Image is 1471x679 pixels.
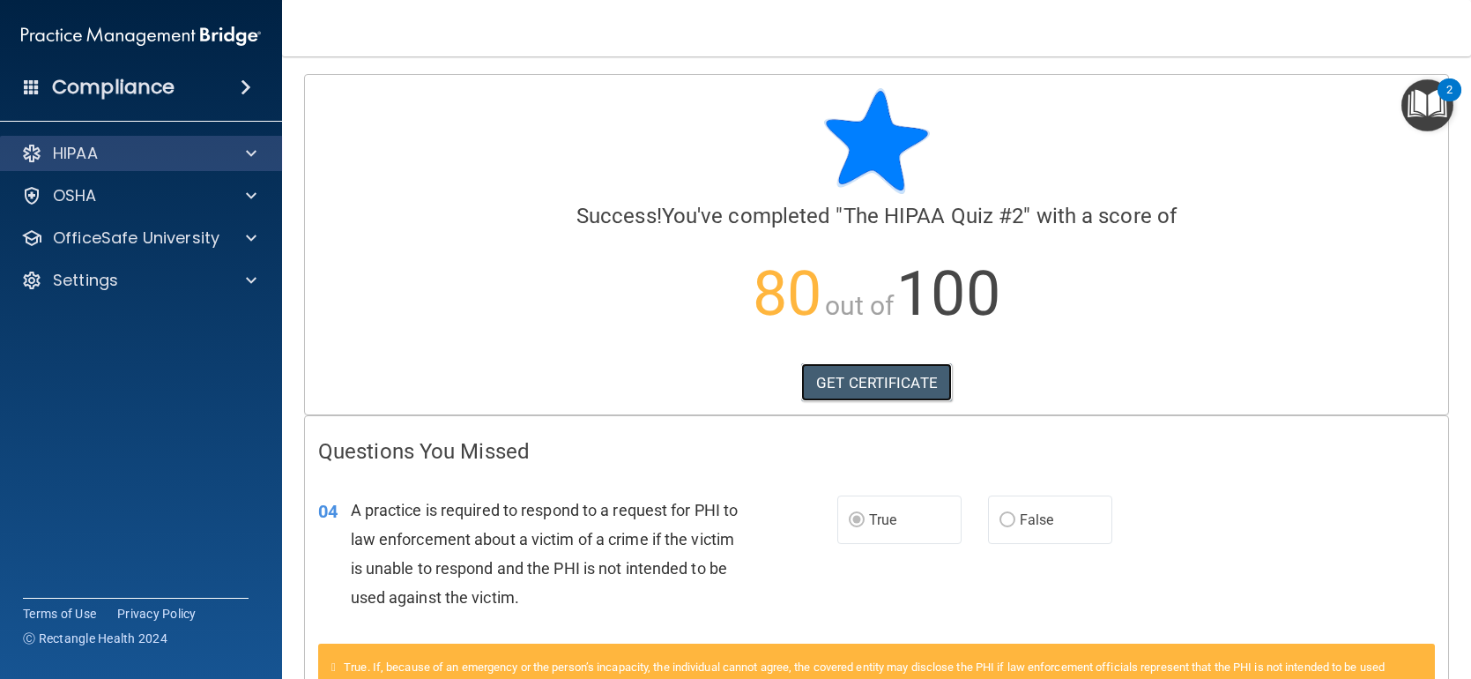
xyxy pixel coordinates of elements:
span: 80 [753,257,821,330]
a: Settings [21,270,256,291]
h4: Compliance [52,75,175,100]
a: OfficeSafe University [21,228,256,249]
img: blue-star-rounded.9d042014.png [824,88,930,194]
span: 04 [318,501,338,522]
a: OSHA [21,185,256,206]
a: HIPAA [21,143,256,164]
p: Settings [53,270,118,291]
img: PMB logo [21,19,261,54]
input: False [999,514,1015,527]
span: The HIPAA Quiz #2 [843,204,1024,228]
div: 2 [1446,90,1452,113]
input: True [849,514,865,527]
span: 100 [896,257,999,330]
a: GET CERTIFICATE [801,363,952,402]
span: A practice is required to respond to a request for PHI to law enforcement about a victim of a cri... [351,501,739,608]
p: HIPAA [53,143,98,164]
button: Open Resource Center, 2 new notifications [1401,79,1453,131]
p: OfficeSafe University [53,228,219,249]
span: Success! [576,204,662,228]
span: False [1020,511,1054,528]
p: OSHA [53,185,97,206]
a: Terms of Use [23,605,96,623]
a: Privacy Policy [117,605,197,623]
h4: Questions You Missed [318,440,1435,463]
span: out of [825,290,895,321]
span: True [869,511,896,528]
span: Ⓒ Rectangle Health 2024 [23,630,167,647]
h4: You've completed " " with a score of [318,205,1435,228]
